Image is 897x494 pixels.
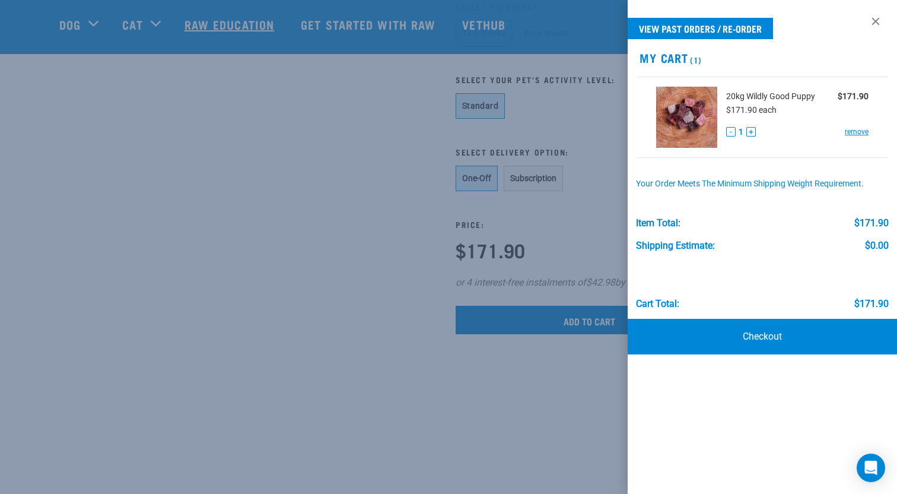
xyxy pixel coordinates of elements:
div: $171.90 [854,299,889,309]
a: Checkout [628,319,897,354]
div: $0.00 [865,240,889,251]
strong: $171.90 [838,91,869,101]
h2: My Cart [628,51,897,65]
img: Wildly Good Puppy Pack [656,87,717,148]
div: Cart total: [636,299,679,309]
div: Your order meets the minimum shipping weight requirement. [636,179,889,189]
div: $171.90 [854,218,889,229]
button: + [746,127,756,137]
a: View past orders / re-order [628,18,773,39]
span: 20kg Wildly Good Puppy [726,90,815,103]
button: - [726,127,736,137]
span: (1) [688,58,702,62]
div: Shipping Estimate: [636,240,715,251]
div: Item Total: [636,218,680,229]
span: $171.90 each [726,105,777,115]
a: remove [845,126,869,137]
span: 1 [739,126,743,138]
div: Open Intercom Messenger [857,454,885,482]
